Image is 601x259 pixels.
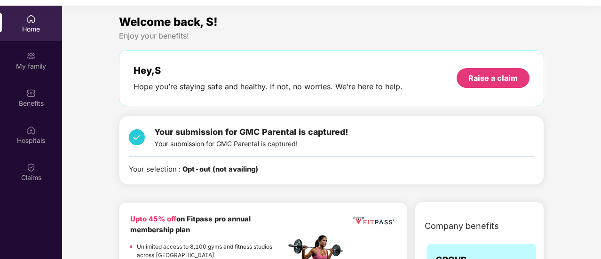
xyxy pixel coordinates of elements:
img: svg+xml;base64,PHN2ZyBpZD0iSG9zcGl0YWxzIiB4bWxucz0iaHR0cDovL3d3dy53My5vcmcvMjAwMC9zdmciIHdpZHRoPS... [26,126,36,135]
span: Company benefits [425,220,499,233]
img: svg+xml;base64,PHN2ZyBpZD0iQmVuZWZpdHMiIHhtbG5zPSJodHRwOi8vd3d3LnczLm9yZy8yMDAwL3N2ZyIgd2lkdGg9Ij... [26,88,36,98]
b: Upto 45% off [130,215,176,223]
span: Welcome back, S! [119,15,218,29]
img: fppp.png [352,214,396,228]
div: Enjoy your benefits! [119,31,544,41]
div: Hey, S [134,65,403,76]
span: Your submission for GMC Parental is captured! [154,127,348,137]
b: Opt-out (not availing) [182,165,258,173]
img: svg+xml;base64,PHN2ZyB4bWxucz0iaHR0cDovL3d3dy53My5vcmcvMjAwMC9zdmciIHdpZHRoPSIzNCIgaGVpZ2h0PSIzNC... [129,126,145,149]
img: svg+xml;base64,PHN2ZyB3aWR0aD0iMjAiIGhlaWdodD0iMjAiIHZpZXdCb3g9IjAgMCAyMCAyMCIgZmlsbD0ibm9uZSIgeG... [26,51,36,61]
img: svg+xml;base64,PHN2ZyBpZD0iQ2xhaW0iIHhtbG5zPSJodHRwOi8vd3d3LnczLm9yZy8yMDAwL3N2ZyIgd2lkdGg9IjIwIi... [26,163,36,172]
div: Your submission for GMC Parental is captured! [154,126,348,149]
div: Raise a claim [468,73,518,83]
b: on Fitpass pro annual membership plan [130,215,251,234]
div: Your selection : [129,164,258,175]
img: svg+xml;base64,PHN2ZyBpZD0iSG9tZSIgeG1sbnM9Imh0dHA6Ly93d3cudzMub3JnLzIwMDAvc3ZnIiB3aWR0aD0iMjAiIG... [26,14,36,24]
div: Hope you’re staying safe and healthy. If not, no worries. We’re here to help. [134,82,403,92]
